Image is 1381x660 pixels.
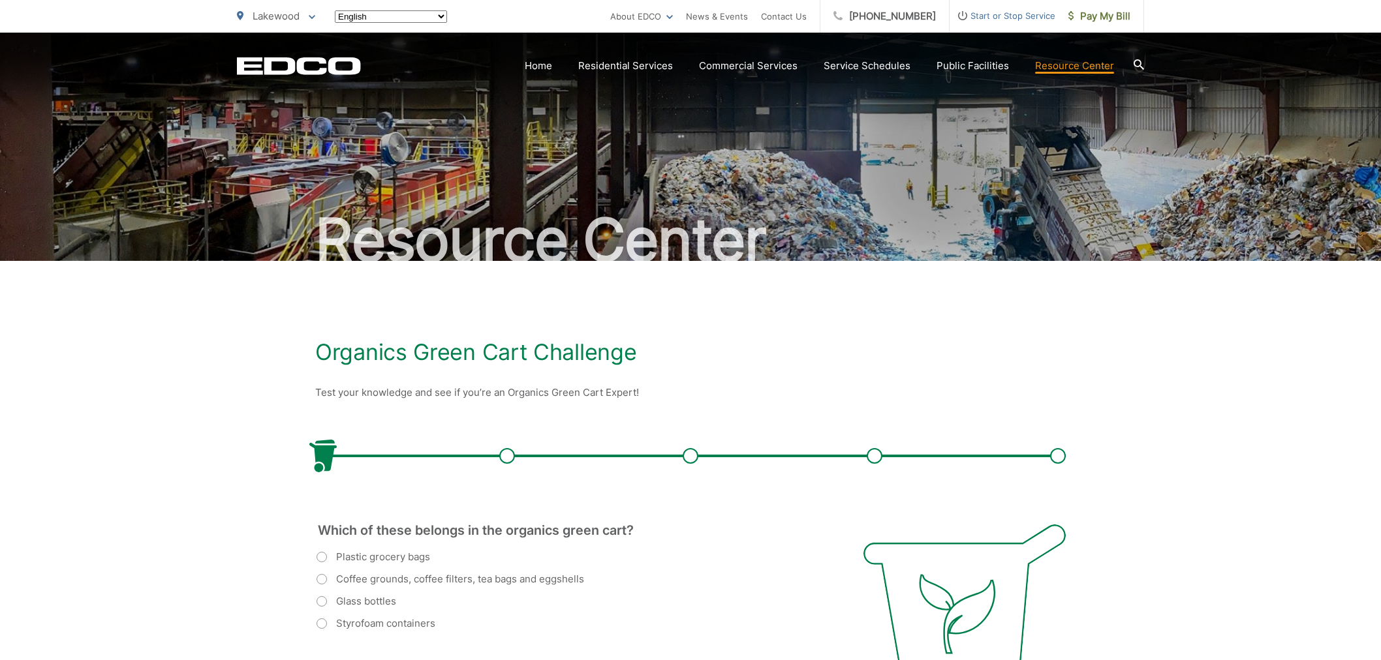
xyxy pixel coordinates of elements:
[699,58,798,74] a: Commercial Services
[317,571,584,587] label: Coffee grounds, coffee filters, tea bags and eggshells
[937,58,1009,74] a: Public Facilities
[761,8,807,24] a: Contact Us
[578,58,673,74] a: Residential Services
[317,616,435,631] label: Styrofoam containers
[525,58,552,74] a: Home
[315,385,1066,400] p: Test your knowledge and see if you’re an Organics Green Cart Expert!
[315,339,1066,365] h1: Organics Green Cart Challenge
[1035,58,1114,74] a: Resource Center
[610,8,673,24] a: About EDCO
[237,57,361,75] a: EDCD logo. Return to the homepage.
[237,207,1144,273] h2: Resource Center
[335,10,447,23] select: Select a language
[317,593,396,609] label: Glass bottles
[686,8,748,24] a: News & Events
[824,58,910,74] a: Service Schedules
[253,10,300,22] span: Lakewood
[1068,8,1130,24] span: Pay My Bill
[317,549,430,565] label: Plastic grocery bags
[317,524,635,536] legend: Which of these belongs in the organics green cart?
